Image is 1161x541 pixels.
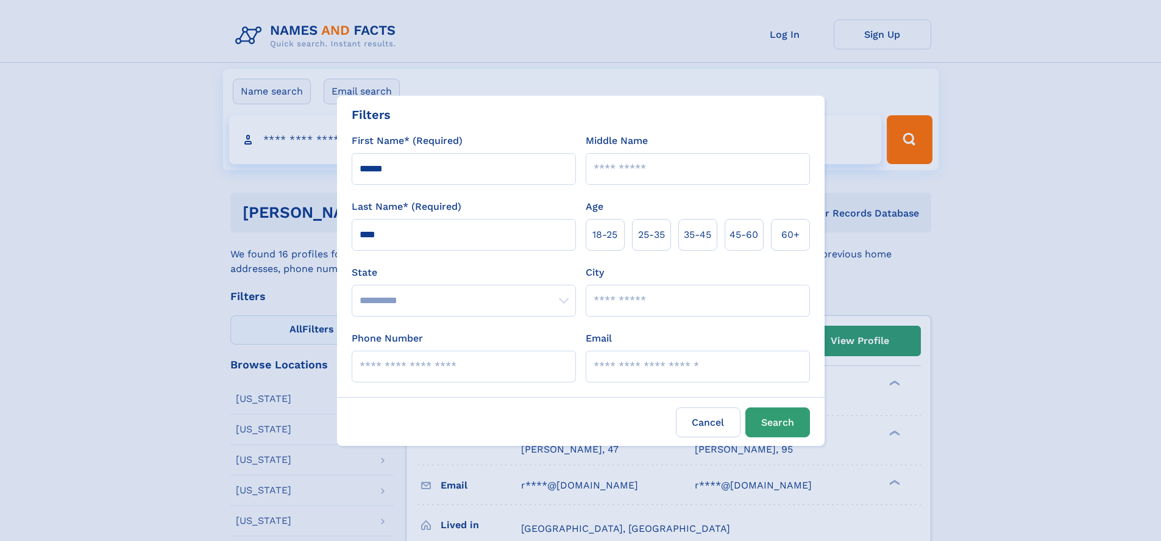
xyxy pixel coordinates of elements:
span: 18‑25 [592,228,617,242]
label: Phone Number [352,331,423,346]
label: State [352,265,576,280]
label: City [586,265,604,280]
span: 60+ [781,228,800,242]
label: Last Name* (Required) [352,199,461,214]
div: Filters [352,106,391,124]
span: 25‑35 [638,228,665,242]
label: Age [586,199,603,214]
label: Email [586,331,612,346]
label: Middle Name [586,134,648,148]
button: Search [745,407,810,437]
span: 45‑60 [730,228,758,242]
label: First Name* (Required) [352,134,463,148]
span: 35‑45 [684,228,711,242]
label: Cancel [676,407,740,437]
